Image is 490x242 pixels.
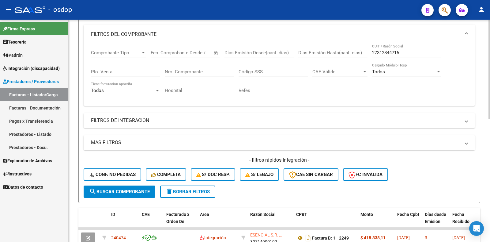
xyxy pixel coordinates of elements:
[289,172,333,177] span: CAE SIN CARGAR
[84,25,475,44] mat-expansion-panel-header: FILTROS DEL COMPROBANTE
[372,69,385,75] span: Todos
[3,39,27,45] span: Tesorería
[425,212,446,224] span: Días desde Emisión
[360,235,386,240] strong: $ 418.338,11
[191,168,236,181] button: S/ Doc Resp.
[91,50,141,56] span: Comprobante Tipo
[3,52,23,59] span: Padrón
[294,208,358,235] datatable-header-cell: CPBT
[166,189,210,194] span: Borrar Filtros
[469,221,484,236] div: Open Intercom Messenger
[452,212,469,224] span: Fecha Recibido
[200,235,226,240] span: Integración
[3,171,32,177] span: Instructivos
[200,212,209,217] span: Area
[89,172,136,177] span: Conf. no pedidas
[91,88,104,93] span: Todos
[89,188,96,195] mat-icon: search
[349,172,383,177] span: FC Inválida
[240,168,279,181] button: S/ legajo
[84,135,475,150] mat-expansion-panel-header: MAS FILTROS
[91,139,460,146] mat-panel-title: MAS FILTROS
[358,208,395,235] datatable-header-cell: Monto
[248,208,294,235] datatable-header-cell: Razón Social
[91,117,460,124] mat-panel-title: FILTROS DE INTEGRACION
[91,31,460,38] mat-panel-title: FILTROS DEL COMPROBANTE
[3,78,59,85] span: Prestadores / Proveedores
[250,212,276,217] span: Razón Social
[111,212,115,217] span: ID
[452,235,465,240] span: [DATE]
[111,235,126,240] span: 240474
[250,232,282,237] span: ESENCIAL S.R.L.
[425,235,427,240] span: 3
[3,184,43,190] span: Datos de contacto
[84,113,475,128] mat-expansion-panel-header: FILTROS DE INTEGRACION
[5,6,12,13] mat-icon: menu
[164,208,198,235] datatable-header-cell: Facturado x Orden De
[84,44,475,106] div: FILTROS DEL COMPROBANTE
[3,65,60,72] span: Integración (discapacidad)
[360,212,373,217] span: Monto
[48,3,72,17] span: - osdop
[198,208,239,235] datatable-header-cell: Area
[284,168,338,181] button: CAE SIN CARGAR
[196,172,230,177] span: S/ Doc Resp.
[397,235,410,240] span: [DATE]
[343,168,388,181] button: FC Inválida
[139,208,164,235] datatable-header-cell: CAE
[450,208,477,235] datatable-header-cell: Fecha Recibido
[84,186,155,198] button: Buscar Comprobante
[397,212,419,217] span: Fecha Cpbt
[245,172,273,177] span: S/ legajo
[84,157,475,163] h4: - filtros rápidos Integración -
[151,172,181,177] span: Completa
[160,186,215,198] button: Borrar Filtros
[146,168,186,181] button: Completa
[176,50,206,56] input: End date
[109,208,139,235] datatable-header-cell: ID
[312,236,349,240] strong: Factura B: 1 - 2249
[312,69,362,75] span: CAE Válido
[213,50,220,57] button: Open calendar
[395,208,422,235] datatable-header-cell: Fecha Cpbt
[166,188,173,195] mat-icon: delete
[296,212,307,217] span: CPBT
[478,6,485,13] mat-icon: person
[3,25,35,32] span: Firma Express
[84,168,141,181] button: Conf. no pedidas
[422,208,450,235] datatable-header-cell: Días desde Emisión
[89,189,150,194] span: Buscar Comprobante
[151,50,171,56] input: Start date
[142,212,150,217] span: CAE
[3,157,52,164] span: Explorador de Archivos
[166,212,189,224] span: Facturado x Orden De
